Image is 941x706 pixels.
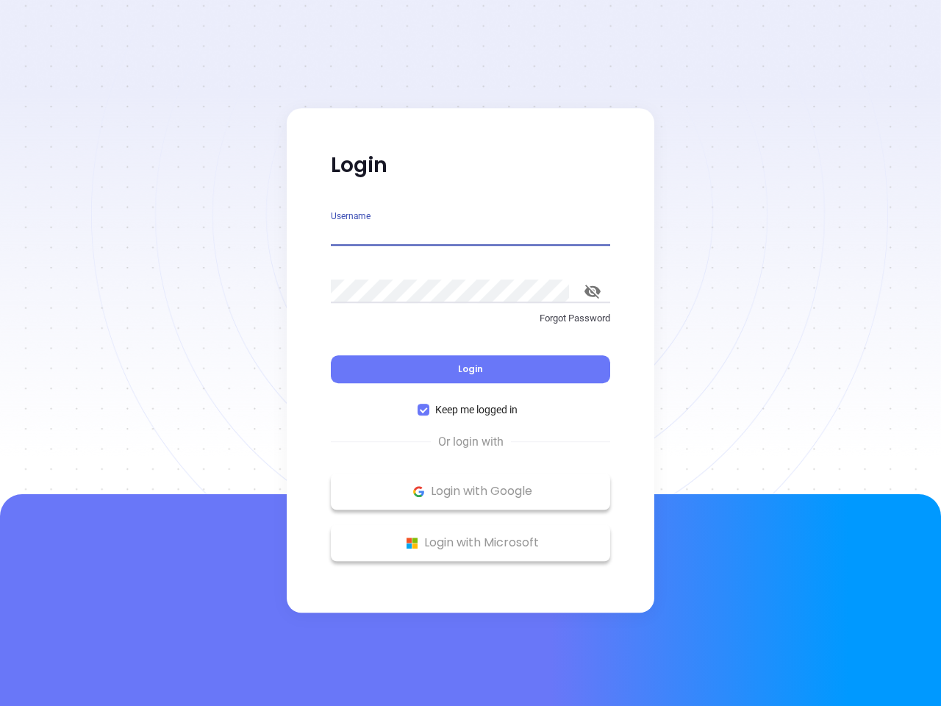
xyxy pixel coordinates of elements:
[409,482,428,501] img: Google Logo
[338,532,603,554] p: Login with Microsoft
[431,433,511,451] span: Or login with
[331,311,610,338] a: Forgot Password
[331,212,371,221] label: Username
[331,311,610,326] p: Forgot Password
[331,524,610,561] button: Microsoft Logo Login with Microsoft
[403,534,421,552] img: Microsoft Logo
[575,274,610,309] button: toggle password visibility
[331,355,610,383] button: Login
[331,152,610,179] p: Login
[429,402,523,418] span: Keep me logged in
[458,363,483,375] span: Login
[331,473,610,510] button: Google Logo Login with Google
[338,480,603,502] p: Login with Google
